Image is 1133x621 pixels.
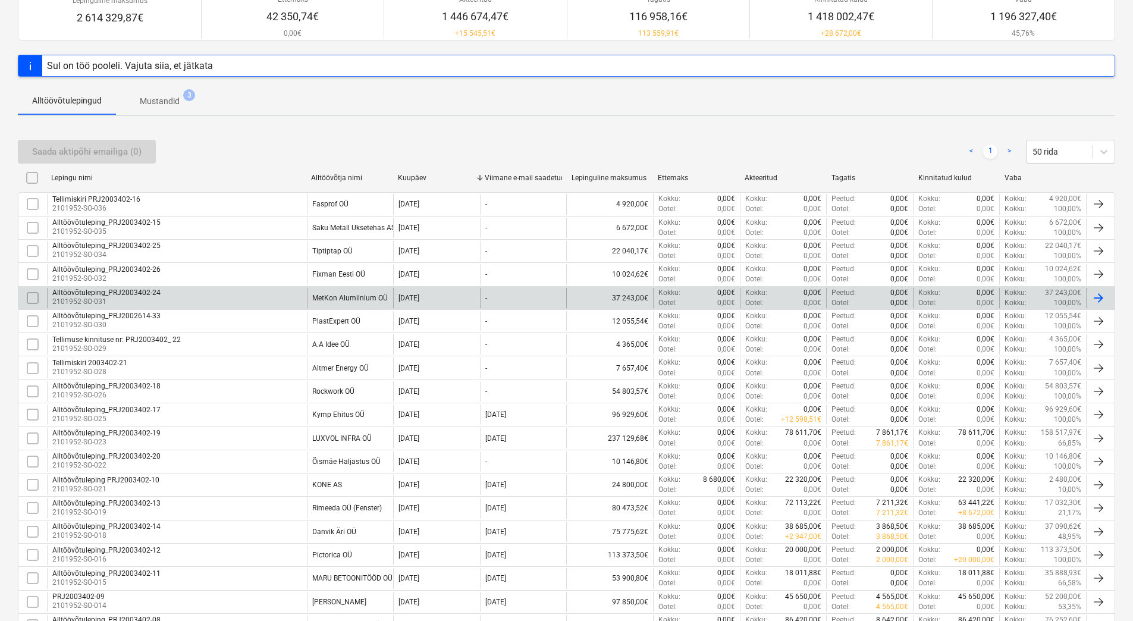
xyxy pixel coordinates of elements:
[831,194,856,204] p: Peetud :
[918,368,937,378] p: Ootel :
[804,368,821,378] p: 0,00€
[658,415,677,425] p: Ootel :
[831,415,850,425] p: Ootel :
[977,415,994,425] p: 0,00€
[831,218,856,228] p: Peetud :
[485,387,487,396] div: -
[442,29,509,39] p: + 15 545,51€
[717,357,735,368] p: 0,00€
[717,381,735,391] p: 0,00€
[629,10,688,24] p: 116 958,16€
[398,247,419,255] div: [DATE]
[745,194,767,204] p: Kokku :
[1054,344,1081,355] p: 100,00%
[312,364,369,372] div: Altmer Energy OÜ
[717,194,735,204] p: 0,00€
[658,174,735,182] div: Ettemaks
[52,344,181,354] p: 2101952-SO-029
[566,428,653,448] div: 237 129,68€
[745,357,767,368] p: Kokku :
[52,359,127,367] div: Tellimiskiri 2003402-21
[890,204,908,214] p: 0,00€
[658,334,680,344] p: Kokku :
[977,251,994,261] p: 0,00€
[890,241,908,251] p: 0,00€
[890,251,908,261] p: 0,00€
[1005,368,1027,378] p: Kokku :
[804,264,821,274] p: 0,00€
[804,334,821,344] p: 0,00€
[831,391,850,402] p: Ootel :
[890,404,908,415] p: 0,00€
[918,334,940,344] p: Kokku :
[485,410,506,419] div: [DATE]
[977,368,994,378] p: 0,00€
[804,404,821,415] p: 0,00€
[918,321,937,331] p: Ootel :
[566,451,653,472] div: 10 146,80€
[52,390,161,400] p: 2101952-SO-026
[808,10,874,24] p: 1 418 002,47€
[1005,174,1082,182] div: Vaba
[658,321,677,331] p: Ootel :
[745,368,764,378] p: Ootel :
[485,174,562,182] div: Viimane e-mail saadetud
[717,288,735,298] p: 0,00€
[717,218,735,228] p: 0,00€
[1005,298,1027,308] p: Kokku :
[977,194,994,204] p: 0,00€
[52,241,161,250] div: Alltöövõtuleping_PRJ2003402-25
[312,200,349,208] div: Fasprof OÜ
[890,391,908,402] p: 0,00€
[918,194,940,204] p: Kokku :
[745,264,767,274] p: Kokku :
[566,381,653,402] div: 54 803,57€
[977,404,994,415] p: 0,00€
[398,270,419,278] div: [DATE]
[1005,194,1027,204] p: Kokku :
[398,224,419,232] div: [DATE]
[918,274,937,284] p: Ootel :
[658,264,680,274] p: Kokku :
[1045,311,1081,321] p: 12 055,54€
[717,311,735,321] p: 0,00€
[745,321,764,331] p: Ootel :
[831,241,856,251] p: Peetud :
[804,381,821,391] p: 0,00€
[572,174,649,182] div: Lepinguline maksumus
[312,340,350,349] div: A.A Idee OÜ
[1045,264,1081,274] p: 10 024,62€
[918,174,996,182] div: Kinnitatud kulud
[312,294,388,302] div: MetKon Alumiinium OÜ
[1005,404,1027,415] p: Kokku :
[918,228,937,238] p: Ootel :
[781,415,821,425] p: + 12 598,51€
[717,274,735,284] p: 0,00€
[658,428,680,438] p: Kokku :
[918,204,937,214] p: Ootel :
[918,391,937,402] p: Ootel :
[717,321,735,331] p: 0,00€
[52,335,181,344] div: Tellimuse kinnituse nr: PRJ2003402_ 22
[804,391,821,402] p: 0,00€
[890,228,908,238] p: 0,00€
[745,218,767,228] p: Kokku :
[1045,288,1081,298] p: 37 243,00€
[52,406,161,414] div: Alltöövõtuleping_PRJ2003402-17
[1005,381,1027,391] p: Kokku :
[831,204,850,214] p: Ootel :
[1005,321,1027,331] p: Kokku :
[658,298,677,308] p: Ootel :
[566,288,653,308] div: 37 243,00€
[804,274,821,284] p: 0,00€
[658,228,677,238] p: Ootel :
[1005,357,1027,368] p: Kokku :
[73,11,147,25] p: 2 614 329,87€
[890,264,908,274] p: 0,00€
[658,251,677,261] p: Ootel :
[890,344,908,355] p: 0,00€
[990,10,1057,24] p: 1 196 327,40€
[1054,298,1081,308] p: 100,00%
[717,204,735,214] p: 0,00€
[918,344,937,355] p: Ootel :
